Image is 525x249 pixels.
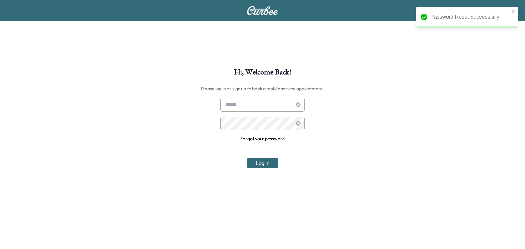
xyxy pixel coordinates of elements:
[247,158,278,168] button: Log In
[234,68,291,79] h1: Hi, Welcome Back!
[511,9,516,14] button: close
[240,136,284,142] a: Forgot your password
[201,83,324,94] h6: Please log in or sign up to book a mobile service appointment.
[247,6,278,15] img: Curbee Logo
[430,13,509,21] div: Password Reset Successfully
